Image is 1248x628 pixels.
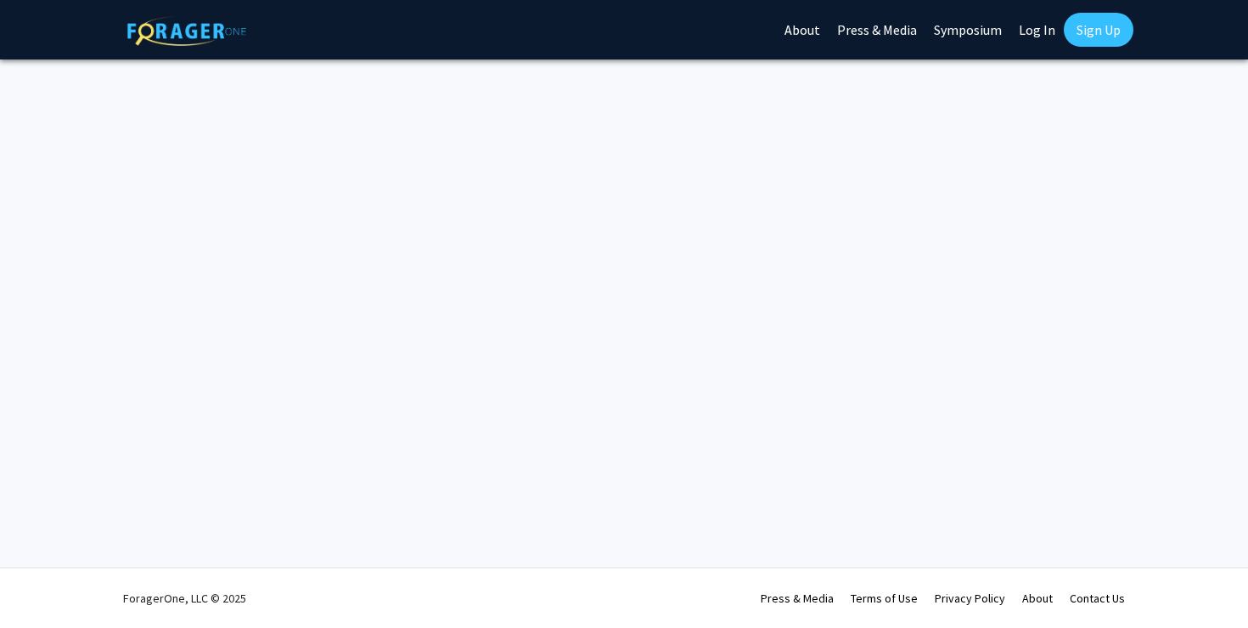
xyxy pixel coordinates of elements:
a: Privacy Policy [935,591,1005,606]
a: Contact Us [1070,591,1125,606]
div: ForagerOne, LLC © 2025 [123,569,246,628]
a: Terms of Use [851,591,918,606]
img: ForagerOne Logo [127,16,246,46]
a: Sign Up [1064,13,1133,47]
a: Press & Media [761,591,834,606]
a: About [1022,591,1053,606]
